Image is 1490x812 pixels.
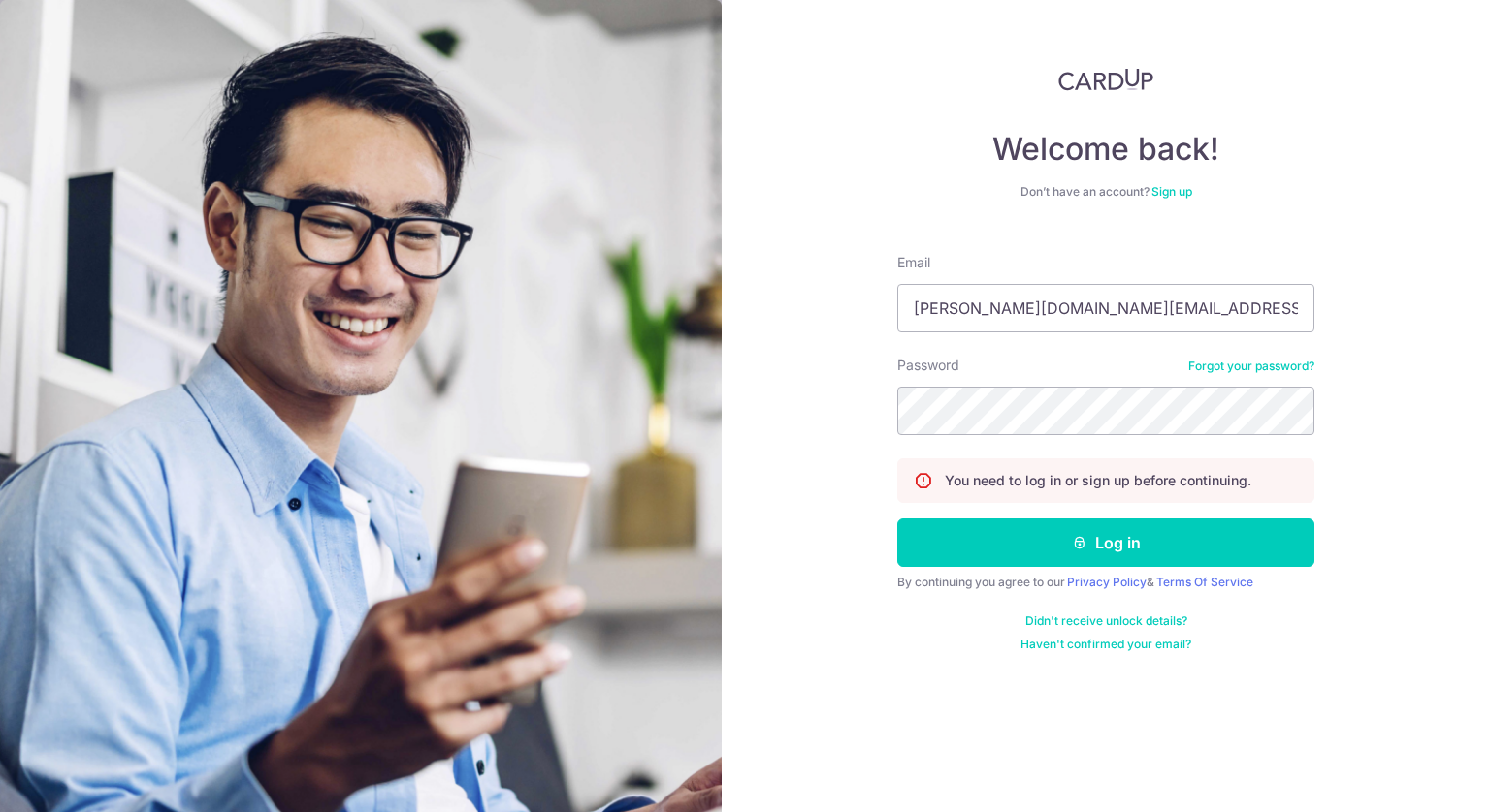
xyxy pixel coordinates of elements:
p: You need to log in or sign up before continuing. [945,471,1251,490]
input: Enter your Email [897,284,1314,332]
a: Forgot your password? [1188,359,1314,374]
a: Haven't confirmed your email? [1020,637,1191,652]
img: CardUp Logo [1058,68,1153,91]
a: Didn't receive unlock details? [1025,613,1187,629]
div: Don’t have an account? [897,184,1314,200]
label: Password [897,356,959,375]
a: Terms Of Service [1156,575,1253,589]
label: Email [897,253,930,272]
a: Sign up [1151,184,1192,199]
button: Log in [897,518,1314,567]
h4: Welcome back! [897,130,1314,169]
a: Privacy Policy [1067,575,1147,589]
div: By continuing you agree to our & [897,575,1314,590]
